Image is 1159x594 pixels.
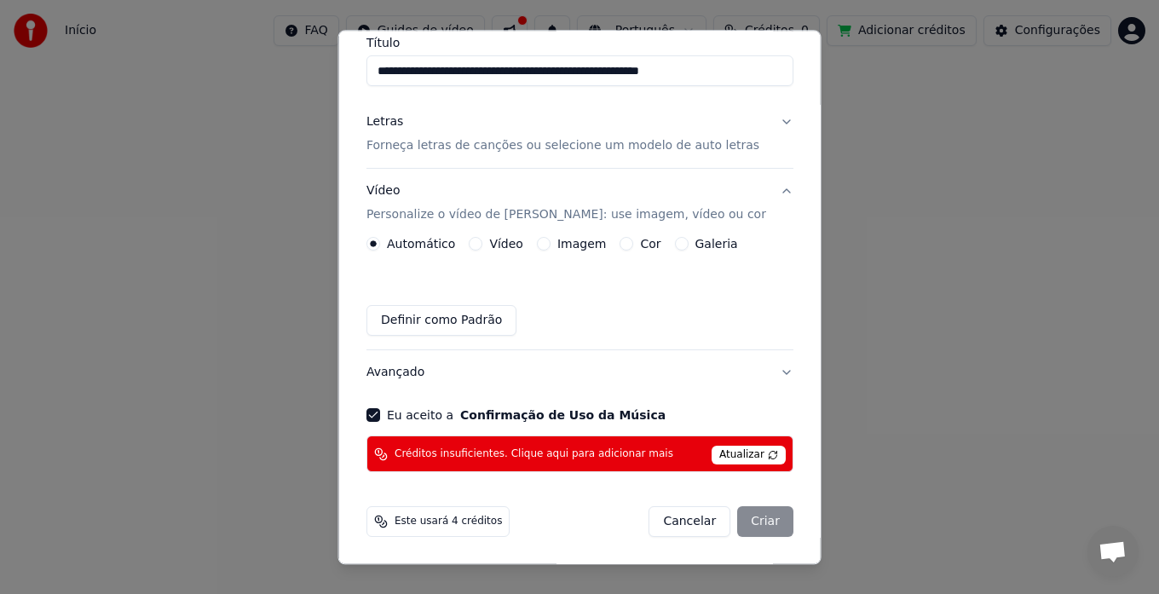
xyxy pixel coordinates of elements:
label: Eu aceito a [387,410,666,422]
span: Atualizar [712,447,786,465]
div: VídeoPersonalize o vídeo de [PERSON_NAME]: use imagem, vídeo ou cor [366,238,793,350]
button: LetrasForneça letras de canções ou selecione um modelo de auto letras [366,101,793,169]
label: Automático [387,239,455,251]
button: Definir como Padrão [366,306,516,337]
span: Este usará 4 créditos [395,516,502,529]
button: VídeoPersonalize o vídeo de [PERSON_NAME]: use imagem, vídeo ou cor [366,170,793,238]
span: Créditos insuficientes. Clique aqui para adicionar mais [395,447,673,461]
label: Vídeo [489,239,523,251]
button: Cancelar [649,507,730,538]
button: Avançado [366,351,793,395]
p: Personalize o vídeo de [PERSON_NAME]: use imagem, vídeo ou cor [366,207,766,224]
label: Título [366,37,793,49]
label: Galeria [695,239,737,251]
label: Cor [640,239,660,251]
label: Imagem [556,239,605,251]
div: Letras [366,114,403,131]
button: Eu aceito a [460,410,666,422]
p: Forneça letras de canções ou selecione um modelo de auto letras [366,138,759,155]
div: Vídeo [366,183,766,224]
